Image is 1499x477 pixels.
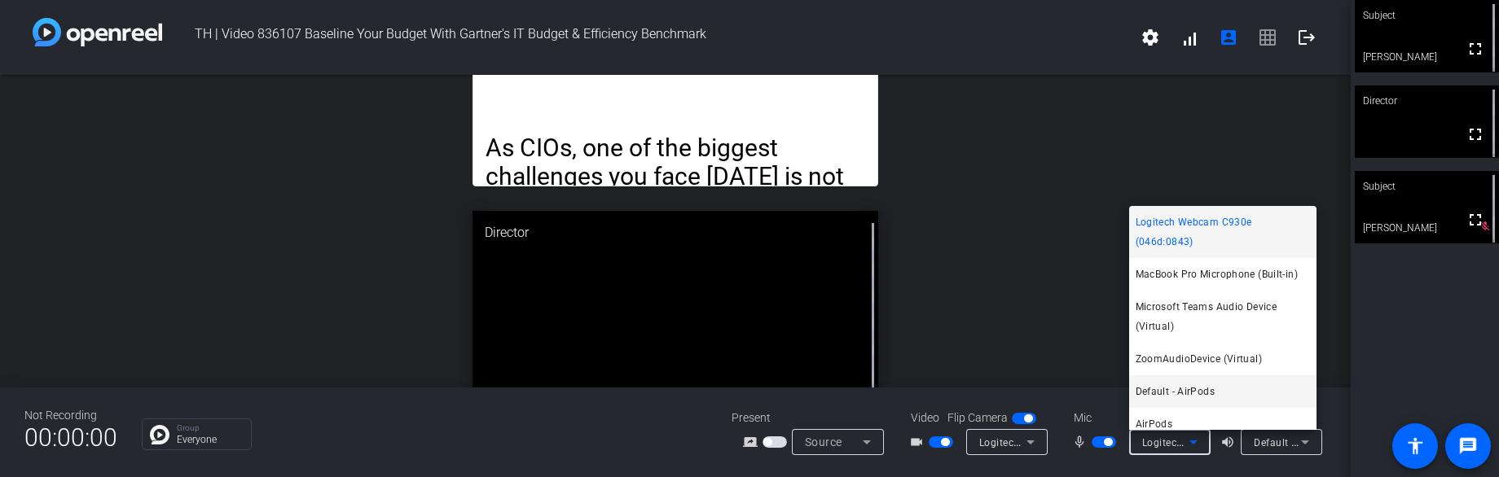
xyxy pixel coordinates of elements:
span: ZoomAudioDevice (Virtual) [1136,349,1262,369]
span: Default - AirPods [1136,382,1215,401]
span: MacBook Pro Microphone (Built-in) [1136,265,1298,284]
span: Logitech Webcam C930e (046d:0843) [1136,212,1310,252]
span: Microsoft Teams Audio Device (Virtual) [1136,297,1310,336]
span: AirPods [1136,414,1173,434]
